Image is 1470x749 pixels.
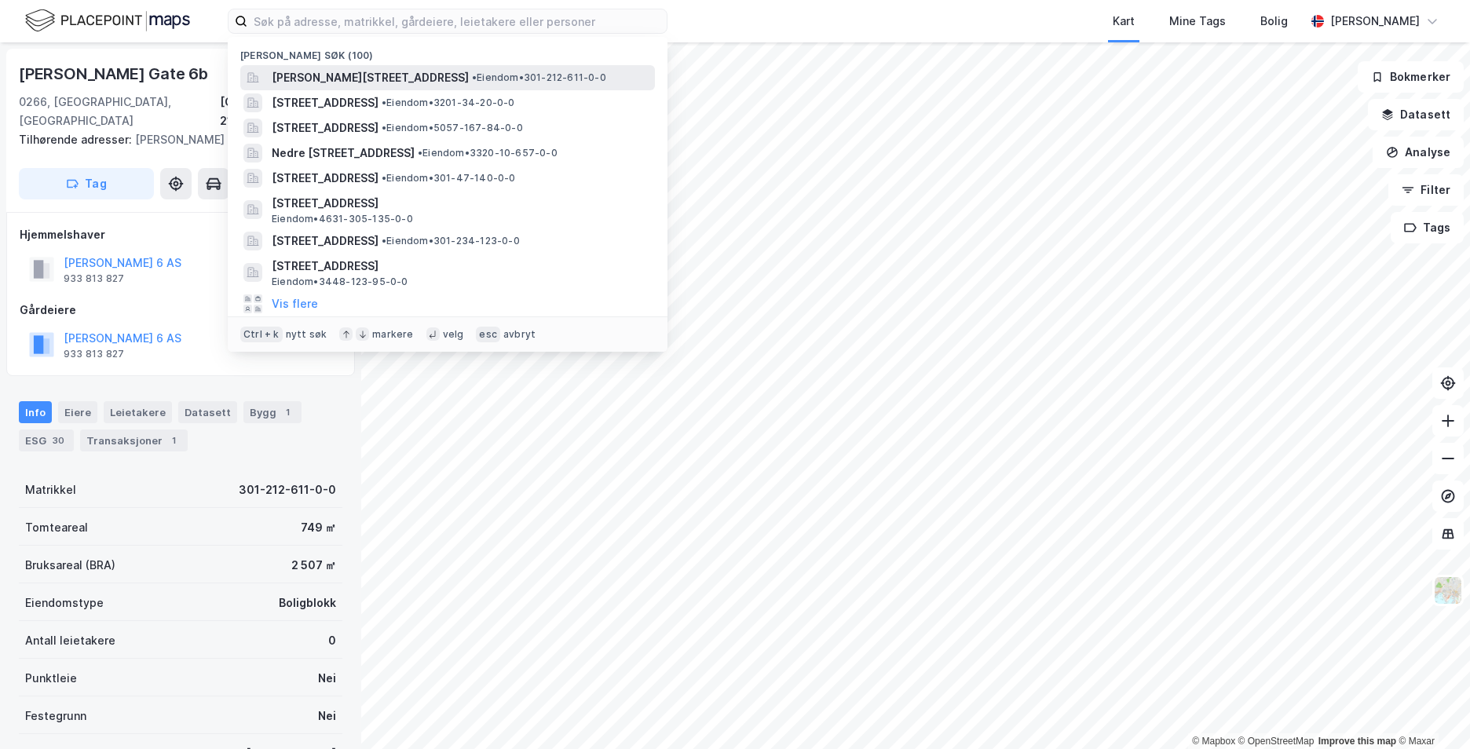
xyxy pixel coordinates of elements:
a: Mapbox [1192,736,1235,747]
span: Eiendom • 3320-10-657-0-0 [418,147,558,159]
div: 933 813 827 [64,348,124,360]
span: [STREET_ADDRESS] [272,93,378,112]
div: 1 [166,433,181,448]
span: [STREET_ADDRESS] [272,119,378,137]
div: esc [476,327,500,342]
div: avbryt [503,328,536,341]
span: • [418,147,422,159]
span: • [382,97,386,108]
div: [PERSON_NAME] søk (100) [228,37,667,65]
div: Matrikkel [25,480,76,499]
button: Analyse [1373,137,1464,168]
span: Eiendom • 4631-305-135-0-0 [272,213,413,225]
button: Tags [1391,212,1464,243]
div: Bruksareal (BRA) [25,556,115,575]
div: [PERSON_NAME] [1330,12,1420,31]
span: Tilhørende adresser: [19,133,135,146]
span: Eiendom • 301-234-123-0-0 [382,235,520,247]
div: Tomteareal [25,518,88,537]
button: Tag [19,168,154,199]
img: Z [1433,575,1463,605]
div: 301-212-611-0-0 [239,480,336,499]
div: 30 [49,433,68,448]
div: [PERSON_NAME] Gate 6a [19,130,330,149]
button: Filter [1388,174,1464,206]
div: [GEOGRAPHIC_DATA], 212/611 [220,93,342,130]
div: Boligblokk [279,594,336,612]
span: Eiendom • 5057-167-84-0-0 [382,122,523,134]
input: Søk på adresse, matrikkel, gårdeiere, leietakere eller personer [247,9,667,33]
div: Info [19,401,52,423]
div: velg [443,328,464,341]
span: Eiendom • 3201-34-20-0-0 [382,97,515,109]
span: • [472,71,477,83]
iframe: Chat Widget [1391,674,1470,749]
button: Vis flere [272,294,318,313]
div: Bolig [1260,12,1288,31]
div: Leietakere [104,401,172,423]
div: Punktleie [25,669,77,688]
span: [STREET_ADDRESS] [272,169,378,188]
div: Transaksjoner [80,429,188,451]
a: Improve this map [1318,736,1396,747]
div: 2 507 ㎡ [291,556,336,575]
span: [PERSON_NAME][STREET_ADDRESS] [272,68,469,87]
div: nytt søk [286,328,327,341]
div: Datasett [178,401,237,423]
button: Bokmerker [1358,61,1464,93]
span: Eiendom • 3448-123-95-0-0 [272,276,408,288]
div: Mine Tags [1169,12,1226,31]
img: logo.f888ab2527a4732fd821a326f86c7f29.svg [25,7,190,35]
div: 1 [280,404,295,420]
div: Kart [1113,12,1135,31]
div: markere [372,328,413,341]
span: • [382,122,386,133]
div: 749 ㎡ [301,518,336,537]
div: ESG [19,429,74,451]
span: • [382,172,386,184]
div: Festegrunn [25,707,86,725]
div: [PERSON_NAME] Gate 6b [19,61,211,86]
span: [STREET_ADDRESS] [272,194,649,213]
span: [STREET_ADDRESS] [272,257,649,276]
a: OpenStreetMap [1238,736,1315,747]
span: • [382,235,386,247]
div: Nei [318,707,336,725]
div: Eiendomstype [25,594,104,612]
div: Bygg [243,401,302,423]
div: Ctrl + k [240,327,283,342]
button: Datasett [1368,99,1464,130]
div: 0 [328,631,336,650]
div: Nei [318,669,336,688]
div: 0266, [GEOGRAPHIC_DATA], [GEOGRAPHIC_DATA] [19,93,220,130]
div: Antall leietakere [25,631,115,650]
div: Eiere [58,401,97,423]
div: Gårdeiere [20,301,342,320]
div: 933 813 827 [64,272,124,285]
span: Eiendom • 301-47-140-0-0 [382,172,516,185]
span: [STREET_ADDRESS] [272,232,378,250]
div: Hjemmelshaver [20,225,342,244]
span: Nedre [STREET_ADDRESS] [272,144,415,163]
span: Eiendom • 301-212-611-0-0 [472,71,606,84]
